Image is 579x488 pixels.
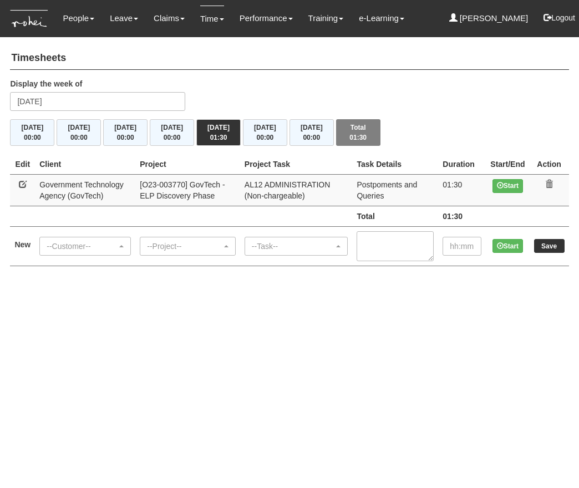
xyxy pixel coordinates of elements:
[438,154,486,175] th: Duration
[57,119,101,146] button: [DATE]00:00
[135,154,240,175] th: Project
[10,47,568,70] h4: Timesheets
[449,6,529,31] a: [PERSON_NAME]
[289,119,334,146] button: [DATE]00:00
[35,174,135,206] td: Government Technology Agency (GovTech)
[150,119,194,146] button: [DATE]00:00
[359,6,404,31] a: e-Learning
[240,154,353,175] th: Project Task
[154,6,185,31] a: Claims
[352,154,438,175] th: Task Details
[196,119,241,146] button: [DATE]01:30
[39,237,131,256] button: --Customer--
[103,119,148,146] button: [DATE]00:00
[10,78,82,89] label: Display the week of
[352,174,438,206] td: Postpoments and Queries
[257,134,274,141] span: 00:00
[117,134,134,141] span: 00:00
[140,237,236,256] button: --Project--
[245,237,348,256] button: --Task--
[135,174,240,206] td: [O23-003770] GovTech - ELP Discovery Phase
[486,154,529,175] th: Start/End
[10,154,35,175] th: Edit
[303,134,320,141] span: 00:00
[70,134,88,141] span: 00:00
[243,119,287,146] button: [DATE]00:00
[210,134,227,141] span: 01:30
[357,212,374,221] b: Total
[252,241,334,252] div: --Task--
[438,206,486,226] td: 01:30
[492,239,523,253] button: Start
[63,6,94,31] a: People
[534,239,565,253] input: Save
[14,239,31,250] label: New
[530,154,569,175] th: Action
[349,134,367,141] span: 01:30
[200,6,224,32] a: Time
[438,174,486,206] td: 01:30
[24,134,41,141] span: 00:00
[336,119,380,146] button: Total01:30
[10,119,54,146] button: [DATE]00:00
[10,119,568,146] div: Timesheet Week Summary
[240,174,353,206] td: AL12 ADMINISTRATION (Non-chargeable)
[110,6,138,31] a: Leave
[147,241,222,252] div: --Project--
[443,237,481,256] input: hh:mm
[35,154,135,175] th: Client
[492,179,523,193] button: Start
[308,6,344,31] a: Training
[240,6,293,31] a: Performance
[47,241,117,252] div: --Customer--
[164,134,181,141] span: 00:00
